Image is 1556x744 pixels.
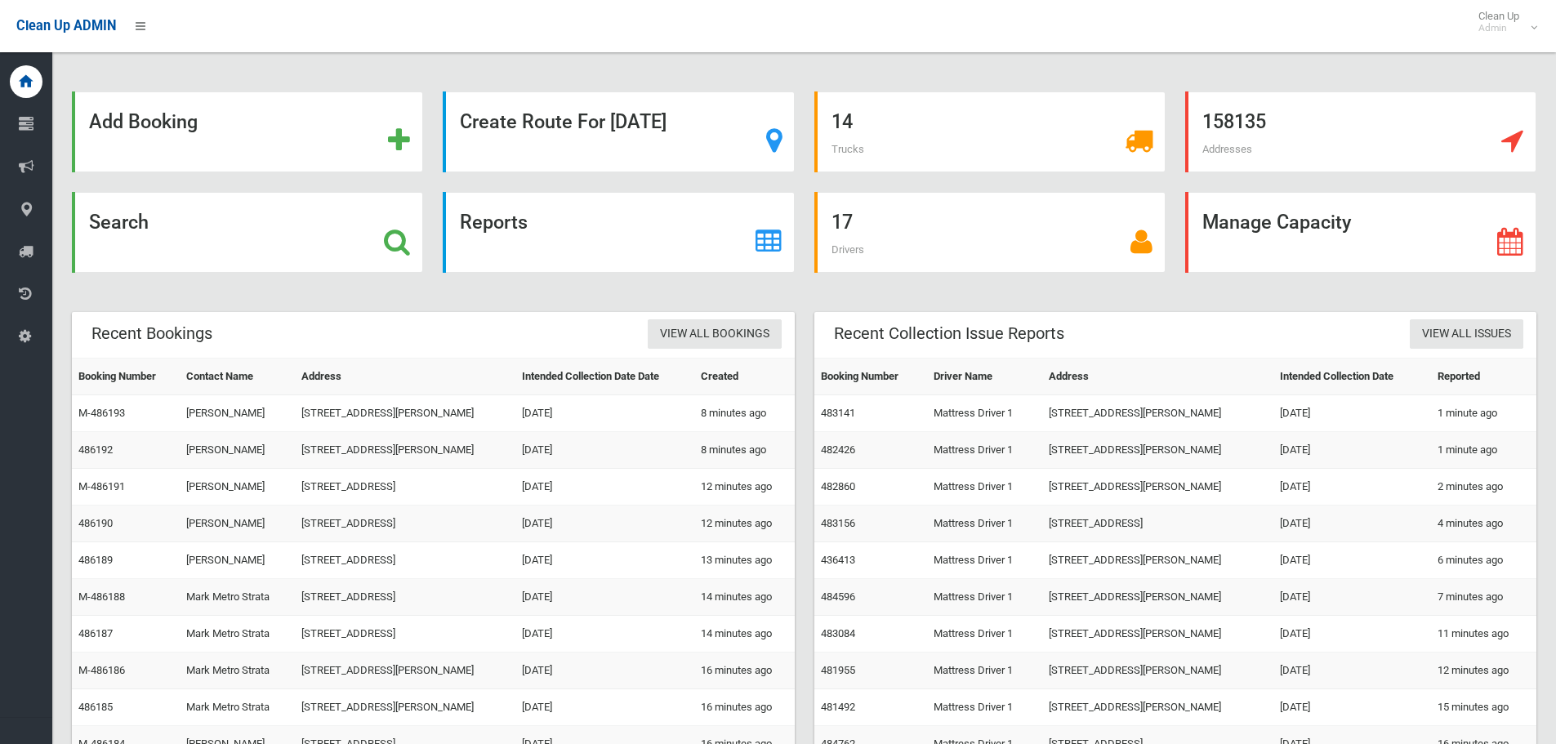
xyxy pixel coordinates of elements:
[1410,319,1523,350] a: View All Issues
[1042,469,1273,506] td: [STREET_ADDRESS][PERSON_NAME]
[927,469,1042,506] td: Mattress Driver 1
[821,701,855,713] a: 481492
[694,395,795,432] td: 8 minutes ago
[1202,110,1266,133] strong: 158135
[180,359,294,395] th: Contact Name
[72,359,180,395] th: Booking Number
[78,627,113,639] a: 486187
[694,616,795,653] td: 14 minutes ago
[1042,653,1273,689] td: [STREET_ADDRESS][PERSON_NAME]
[814,359,927,395] th: Booking Number
[832,110,853,133] strong: 14
[1273,579,1431,616] td: [DATE]
[927,395,1042,432] td: Mattress Driver 1
[1273,395,1431,432] td: [DATE]
[72,91,423,172] a: Add Booking
[16,18,116,33] span: Clean Up ADMIN
[180,469,294,506] td: [PERSON_NAME]
[1042,616,1273,653] td: [STREET_ADDRESS][PERSON_NAME]
[927,359,1042,395] th: Driver Name
[832,211,853,234] strong: 17
[180,506,294,542] td: [PERSON_NAME]
[1273,359,1431,395] th: Intended Collection Date
[1431,653,1536,689] td: 12 minutes ago
[1431,359,1536,395] th: Reported
[515,616,694,653] td: [DATE]
[821,554,855,566] a: 436413
[1431,579,1536,616] td: 7 minutes ago
[515,506,694,542] td: [DATE]
[814,91,1166,172] a: 14 Trucks
[1431,432,1536,469] td: 1 minute ago
[443,192,794,273] a: Reports
[648,319,782,350] a: View All Bookings
[89,211,149,234] strong: Search
[78,554,113,566] a: 486189
[1202,143,1252,155] span: Addresses
[927,432,1042,469] td: Mattress Driver 1
[295,469,515,506] td: [STREET_ADDRESS]
[821,664,855,676] a: 481955
[832,143,864,155] span: Trucks
[927,506,1042,542] td: Mattress Driver 1
[694,579,795,616] td: 14 minutes ago
[1185,91,1536,172] a: 158135 Addresses
[443,91,794,172] a: Create Route For [DATE]
[694,542,795,579] td: 13 minutes ago
[78,590,125,603] a: M-486188
[1431,469,1536,506] td: 2 minutes ago
[927,579,1042,616] td: Mattress Driver 1
[1273,542,1431,579] td: [DATE]
[295,395,515,432] td: [STREET_ADDRESS][PERSON_NAME]
[1431,395,1536,432] td: 1 minute ago
[180,616,294,653] td: Mark Metro Strata
[1042,432,1273,469] td: [STREET_ADDRESS][PERSON_NAME]
[460,211,528,234] strong: Reports
[72,318,232,350] header: Recent Bookings
[927,689,1042,726] td: Mattress Driver 1
[694,469,795,506] td: 12 minutes ago
[72,192,423,273] a: Search
[78,407,125,419] a: M-486193
[515,395,694,432] td: [DATE]
[1185,192,1536,273] a: Manage Capacity
[295,432,515,469] td: [STREET_ADDRESS][PERSON_NAME]
[821,517,855,529] a: 483156
[180,689,294,726] td: Mark Metro Strata
[927,616,1042,653] td: Mattress Driver 1
[515,653,694,689] td: [DATE]
[515,542,694,579] td: [DATE]
[295,689,515,726] td: [STREET_ADDRESS][PERSON_NAME]
[1470,10,1536,34] span: Clean Up
[1273,653,1431,689] td: [DATE]
[295,359,515,395] th: Address
[515,359,694,395] th: Intended Collection Date Date
[460,110,667,133] strong: Create Route For [DATE]
[1431,689,1536,726] td: 15 minutes ago
[821,590,855,603] a: 484596
[180,542,294,579] td: [PERSON_NAME]
[814,318,1084,350] header: Recent Collection Issue Reports
[1431,616,1536,653] td: 11 minutes ago
[295,506,515,542] td: [STREET_ADDRESS]
[694,506,795,542] td: 12 minutes ago
[1273,616,1431,653] td: [DATE]
[694,653,795,689] td: 16 minutes ago
[821,480,855,492] a: 482860
[78,480,125,492] a: M-486191
[1042,359,1273,395] th: Address
[1042,579,1273,616] td: [STREET_ADDRESS][PERSON_NAME]
[295,542,515,579] td: [STREET_ADDRESS]
[1042,506,1273,542] td: [STREET_ADDRESS]
[821,627,855,639] a: 483084
[1042,689,1273,726] td: [STREET_ADDRESS][PERSON_NAME]
[1478,22,1519,34] small: Admin
[180,395,294,432] td: [PERSON_NAME]
[78,443,113,456] a: 486192
[821,407,855,419] a: 483141
[694,359,795,395] th: Created
[1273,506,1431,542] td: [DATE]
[694,432,795,469] td: 8 minutes ago
[180,579,294,616] td: Mark Metro Strata
[515,689,694,726] td: [DATE]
